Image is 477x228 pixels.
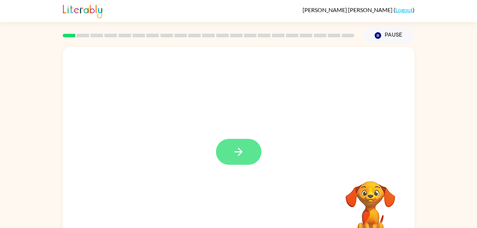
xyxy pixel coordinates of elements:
[363,27,414,44] button: Pause
[63,3,102,18] img: Literably
[303,6,414,13] div: ( )
[303,6,394,13] span: [PERSON_NAME] [PERSON_NAME]
[395,6,413,13] a: Logout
